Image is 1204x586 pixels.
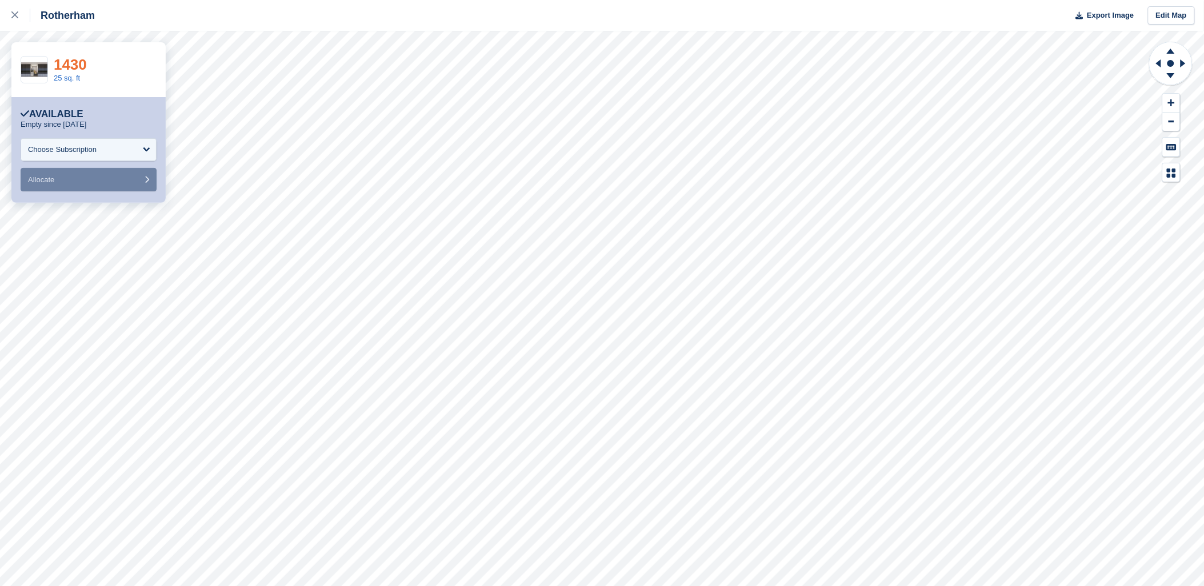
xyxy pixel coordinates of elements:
[1069,6,1134,25] button: Export Image
[1163,138,1180,156] button: Keyboard Shortcuts
[54,74,80,82] a: 25 sq. ft
[1148,6,1195,25] a: Edit Map
[28,144,97,155] div: Choose Subscription
[21,62,47,77] img: 25%20SQ.FT.jpg
[1087,10,1134,21] span: Export Image
[21,120,86,129] p: Empty since [DATE]
[21,168,157,191] button: Allocate
[1163,163,1180,182] button: Map Legend
[1163,94,1180,113] button: Zoom In
[54,56,87,73] a: 1430
[30,9,95,22] div: Rotherham
[1163,113,1180,131] button: Zoom Out
[28,175,54,184] span: Allocate
[21,109,83,120] div: Available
